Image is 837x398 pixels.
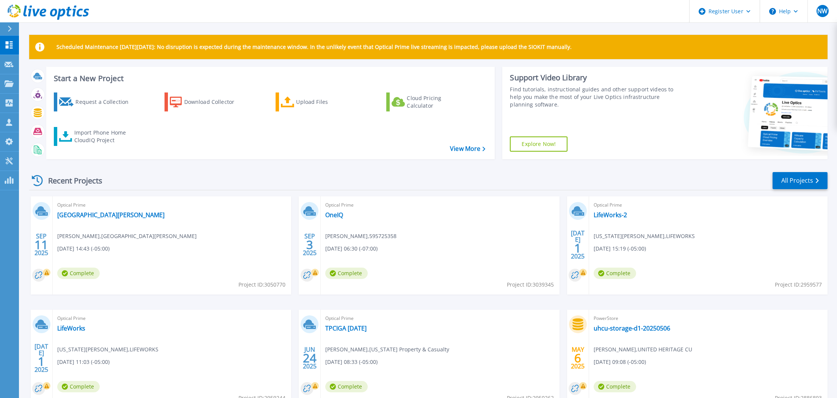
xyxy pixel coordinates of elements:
span: [DATE] 08:33 (-05:00) [325,358,378,366]
span: Optical Prime [594,201,823,209]
a: Upload Files [276,92,360,111]
a: uhcu-storage-d1-20250506 [594,324,670,332]
span: Complete [57,381,100,392]
a: Cloud Pricing Calculator [386,92,471,111]
div: Find tutorials, instructional guides and other support videos to help you make the most of your L... [510,86,677,108]
div: Recent Projects [29,171,113,190]
div: SEP 2025 [303,231,317,259]
span: [PERSON_NAME] , [US_STATE] Property & Casualty [325,345,449,354]
span: Optical Prime [325,201,555,209]
div: [DATE] 2025 [571,231,585,259]
a: All Projects [773,172,828,189]
h3: Start a New Project [54,74,485,83]
span: Complete [57,268,100,279]
span: [DATE] 09:08 (-05:00) [594,358,646,366]
span: [PERSON_NAME] , 595725358 [325,232,397,240]
span: 1 [574,245,581,251]
span: 1 [38,358,45,365]
span: Optical Prime [57,201,287,209]
span: [PERSON_NAME] , UNITED HERITAGE CU [594,345,692,354]
span: Optical Prime [325,314,555,323]
div: [DATE] 2025 [34,344,49,372]
a: Explore Now! [510,136,567,152]
a: Request a Collection [54,92,138,111]
span: 6 [574,355,581,361]
span: NW [817,8,828,14]
span: 3 [306,241,313,248]
a: LifeWorks [57,324,85,332]
span: Project ID: 3039345 [507,280,554,289]
span: 24 [303,355,317,361]
a: LifeWorks-2 [594,211,627,219]
div: MAY 2025 [571,344,585,372]
div: JUN 2025 [303,344,317,372]
span: [DATE] 11:03 (-05:00) [57,358,110,366]
span: [US_STATE][PERSON_NAME] , LIFEWORKS [57,345,158,354]
a: OneIQ [325,211,343,219]
a: Download Collector [165,92,249,111]
span: [DATE] 06:30 (-07:00) [325,244,378,253]
span: Complete [325,268,368,279]
div: Support Video Library [510,73,677,83]
span: [PERSON_NAME] , [GEOGRAPHIC_DATA][PERSON_NAME] [57,232,197,240]
span: Optical Prime [57,314,287,323]
span: Project ID: 2959577 [775,280,822,289]
span: Complete [325,381,368,392]
span: Project ID: 3050770 [238,280,285,289]
p: Scheduled Maintenance [DATE][DATE]: No disruption is expected during the maintenance window. In t... [56,44,572,50]
a: View More [450,145,485,152]
div: SEP 2025 [34,231,49,259]
a: TPCIGA [DATE] [325,324,367,332]
a: [GEOGRAPHIC_DATA][PERSON_NAME] [57,211,165,219]
span: Complete [594,268,636,279]
div: Import Phone Home CloudIQ Project [74,129,133,144]
span: [DATE] 15:19 (-05:00) [594,244,646,253]
div: Upload Files [296,94,357,110]
span: Complete [594,381,636,392]
span: 11 [34,241,48,248]
span: [DATE] 14:43 (-05:00) [57,244,110,253]
div: Cloud Pricing Calculator [407,94,467,110]
div: Download Collector [184,94,245,110]
span: [US_STATE][PERSON_NAME] , LIFEWORKS [594,232,695,240]
span: PowerStore [594,314,823,323]
div: Request a Collection [75,94,136,110]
